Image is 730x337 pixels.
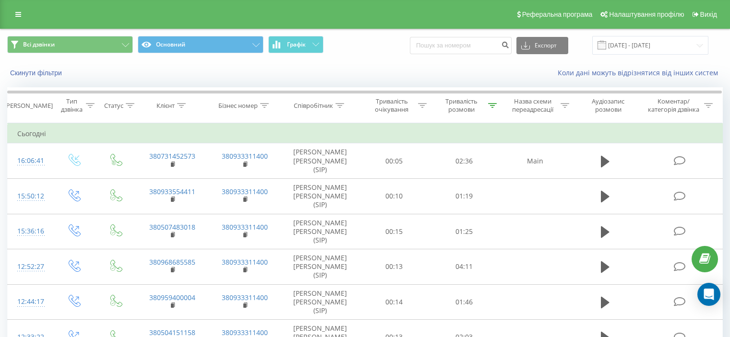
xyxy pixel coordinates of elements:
[222,328,268,337] a: 380933311400
[17,151,43,170] div: 16:06:41
[149,187,195,196] a: 380933554411
[558,68,723,77] a: Коли дані можуть відрізнятися вiд інших систем
[7,36,133,53] button: Всі дзвінки
[268,36,323,53] button: Графік
[149,257,195,267] a: 380968685585
[104,102,123,110] div: Статус
[17,292,43,311] div: 12:44:17
[429,284,499,320] td: 01:46
[149,222,195,232] a: 380507483018
[281,214,359,249] td: [PERSON_NAME] [PERSON_NAME] (SIP)
[149,328,195,337] a: 380504151158
[287,41,306,48] span: Графік
[429,249,499,285] td: 04:11
[438,97,486,114] div: Тривалість розмови
[222,257,268,267] a: 380933311400
[697,283,720,306] div: Open Intercom Messenger
[281,249,359,285] td: [PERSON_NAME] [PERSON_NAME] (SIP)
[17,222,43,241] div: 15:36:16
[508,97,558,114] div: Назва схеми переадресації
[359,178,429,214] td: 00:10
[429,143,499,179] td: 02:36
[281,284,359,320] td: [PERSON_NAME] [PERSON_NAME] (SIP)
[359,249,429,285] td: 00:13
[156,102,175,110] div: Клієнт
[138,36,263,53] button: Основний
[17,257,43,276] div: 12:52:27
[516,37,568,54] button: Експорт
[429,214,499,249] td: 01:25
[218,102,258,110] div: Бізнес номер
[359,143,429,179] td: 00:05
[410,37,512,54] input: Пошук за номером
[281,178,359,214] td: [PERSON_NAME] [PERSON_NAME] (SIP)
[646,97,702,114] div: Коментар/категорія дзвінка
[609,11,684,18] span: Налаштування профілю
[222,187,268,196] a: 380933311400
[222,151,268,161] a: 380933311400
[7,69,67,77] button: Скинути фільтри
[222,222,268,232] a: 380933311400
[281,143,359,179] td: [PERSON_NAME] [PERSON_NAME] (SIP)
[368,97,416,114] div: Тривалість очікування
[700,11,717,18] span: Вихід
[60,97,83,114] div: Тип дзвінка
[8,124,723,143] td: Сьогодні
[149,293,195,302] a: 380959400004
[429,178,499,214] td: 01:19
[359,214,429,249] td: 00:15
[4,102,53,110] div: [PERSON_NAME]
[149,151,195,161] a: 380731452573
[222,293,268,302] a: 380933311400
[359,284,429,320] td: 00:14
[522,11,593,18] span: Реферальна програма
[499,143,571,179] td: Main
[580,97,636,114] div: Аудіозапис розмови
[23,41,55,48] span: Всі дзвінки
[17,187,43,206] div: 15:50:12
[294,102,333,110] div: Співробітник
